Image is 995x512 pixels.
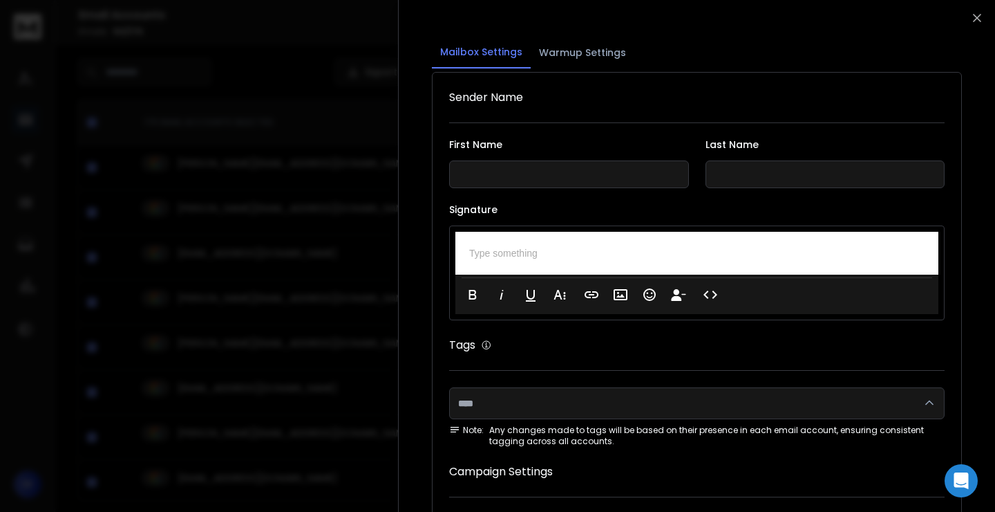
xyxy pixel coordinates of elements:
button: Mailbox Settings [432,37,531,68]
button: Bold (⌘B) [459,281,486,309]
h1: Tags [449,337,475,354]
button: More Text [547,281,573,309]
div: Open Intercom Messenger [945,464,978,497]
div: Any changes made to tags will be based on their presence in each email account, ensuring consiste... [449,425,945,447]
label: First Name [449,140,689,149]
button: Italic (⌘I) [489,281,515,309]
h1: Sender Name [449,89,945,106]
button: Warmup Settings [531,37,634,68]
span: Note: [449,425,484,436]
button: Insert Image (⌘P) [607,281,634,309]
button: Underline (⌘U) [518,281,544,309]
button: Emoticons [636,281,663,309]
button: Insert Unsubscribe Link [665,281,692,309]
h1: Campaign Settings [449,464,945,480]
label: Signature [449,205,945,214]
button: Insert Link (⌘K) [578,281,605,309]
label: Last Name [705,140,945,149]
button: Code View [697,281,723,309]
